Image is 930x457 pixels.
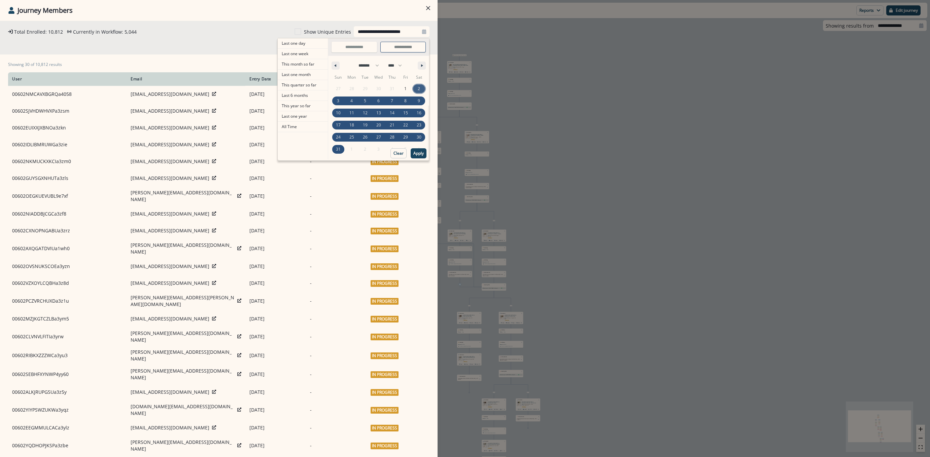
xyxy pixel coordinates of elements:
td: 00602CLVNVLFITIa3yrw [8,327,127,346]
button: 26 [358,131,372,143]
span: In Progress [371,352,399,359]
button: 20 [372,119,385,131]
button: 31 [332,143,345,155]
p: Clear [393,151,404,156]
span: In Progress [371,175,399,182]
p: [DATE] [249,280,302,287]
span: 14 [390,107,394,119]
p: - [310,158,363,165]
button: Last one day [278,38,328,49]
p: [PERSON_NAME][EMAIL_ADDRESS][DOMAIN_NAME] [131,439,235,452]
button: This month so far [278,59,328,70]
span: 30 [417,131,421,143]
p: [DATE] [249,424,302,431]
button: Close [423,3,434,13]
p: [EMAIL_ADDRESS][DOMAIN_NAME] [131,124,209,131]
p: [DATE] [249,245,302,252]
p: [DATE] [249,227,302,234]
p: [DATE] [249,315,302,322]
span: 29 [403,131,408,143]
p: [DATE] [249,108,302,114]
span: 9 [418,95,420,107]
button: 6 [372,95,385,107]
p: - [310,298,363,304]
p: Currently in Workflow: [73,28,123,35]
span: 4 [350,95,353,107]
span: In Progress [371,298,399,305]
p: - [310,352,363,359]
span: Last one week [278,49,328,59]
p: 5,044 [125,28,137,35]
button: 24 [332,131,345,143]
p: [EMAIL_ADDRESS][DOMAIN_NAME] [131,424,209,431]
button: 5 [358,95,372,107]
p: - [310,175,363,182]
span: 23 [417,119,421,131]
span: 7 [391,95,393,107]
button: 18 [345,119,358,131]
span: 5 [364,95,366,107]
button: 15 [399,107,412,119]
td: 00602VZXOYLCQBHa3z8d [8,275,127,292]
td: 00602EUIXXJXBNOa3zkn [8,119,127,136]
td: 00602AXQGATDVIUa1wh0 [8,239,127,258]
p: [PERSON_NAME][EMAIL_ADDRESS][DOMAIN_NAME] [131,330,235,343]
p: - [310,389,363,395]
p: [PERSON_NAME][EMAIL_ADDRESS][DOMAIN_NAME] [131,242,235,255]
p: - [310,227,363,234]
span: 11 [349,107,354,119]
td: 00602SEBHFXYNWP4yy60 [8,365,127,384]
p: [PERSON_NAME][EMAIL_ADDRESS][DOMAIN_NAME] [131,349,235,362]
p: [EMAIL_ADDRESS][DOMAIN_NAME] [131,315,209,322]
p: Show Unique Entries [304,28,351,35]
button: 7 [385,95,399,107]
p: [PERSON_NAME][EMAIL_ADDRESS][DOMAIN_NAME] [131,189,235,203]
p: [EMAIL_ADDRESS][DOMAIN_NAME] [131,227,209,234]
button: Clear [390,148,407,158]
span: In Progress [371,407,399,414]
span: Last 6 months [278,90,328,101]
p: [DATE] [249,193,302,199]
button: This quarter so far [278,80,328,90]
p: - [310,211,363,217]
button: 14 [385,107,399,119]
span: In Progress [371,443,399,449]
p: - [310,371,363,378]
span: Sun [332,72,345,83]
span: In Progress [371,334,399,340]
p: [DATE] [249,158,302,165]
td: 00602GUYSGXNHUTa3zls [8,170,127,187]
p: - [310,407,363,413]
p: Journey Members [18,5,73,15]
span: In Progress [371,371,399,378]
span: In Progress [371,211,399,218]
button: 30 [412,131,426,143]
p: [DATE] [249,211,302,217]
span: All Time [278,122,328,132]
span: 24 [336,131,341,143]
button: 1 [399,83,412,95]
p: - [310,263,363,270]
p: [EMAIL_ADDRESS][DOMAIN_NAME] [131,91,209,98]
span: 22 [403,119,408,131]
span: 1 [404,83,407,95]
p: [PERSON_NAME][EMAIL_ADDRESS][PERSON_NAME][DOMAIN_NAME] [131,294,235,308]
td: 00602YQDHOPJKSPa3zbe [8,436,127,455]
td: 00602PCZVRCHUXDa3z1u [8,292,127,310]
span: This year so far [278,101,328,111]
h1: Showing 30 of 10,812 results [8,62,62,67]
span: Tue [358,72,372,83]
button: 8 [399,95,412,107]
td: 00602OEGKUEVUBL9e7xf [8,187,127,205]
span: 28 [390,131,394,143]
p: [DATE] [249,141,302,148]
p: 10,812 [48,28,63,35]
p: [DATE] [249,263,302,270]
span: In Progress [371,389,399,396]
button: 3 [332,95,345,107]
p: [EMAIL_ADDRESS][DOMAIN_NAME] [131,280,209,287]
span: 10 [336,107,341,119]
span: 15 [403,107,408,119]
p: [DATE] [249,333,302,340]
td: 00602OVSNUKSCOEa3yzn [8,258,127,275]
